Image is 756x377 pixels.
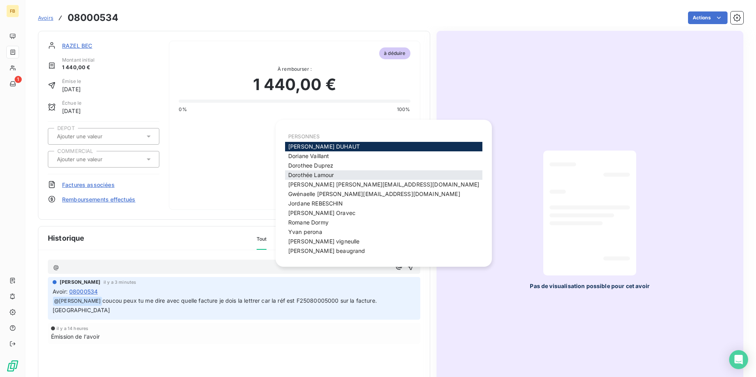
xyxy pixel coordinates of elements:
[53,297,102,306] span: @ [PERSON_NAME]
[288,190,460,197] span: Gwénaelle [PERSON_NAME][EMAIL_ADDRESS][DOMAIN_NAME]
[62,100,81,107] span: Échue le
[15,76,22,83] span: 1
[62,195,136,204] span: Remboursements effectués
[729,350,748,369] div: Open Intercom Messenger
[179,106,187,113] span: 0%
[48,233,85,243] span: Historique
[257,236,267,250] span: Tout
[288,247,365,254] span: [PERSON_NAME] beaugrand
[288,181,479,188] span: [PERSON_NAME] [PERSON_NAME][EMAIL_ADDRESS][DOMAIN_NAME]
[53,287,68,296] span: Avoir :
[530,282,650,290] span: Pas de visualisation possible pour cet avoir
[288,153,329,159] span: Doriane Vaillant
[69,287,98,296] span: 08000534
[253,73,336,96] span: 1 440,00 €
[62,41,92,50] span: RAZEL BEC
[288,133,319,139] span: PERSONNES
[38,14,53,22] a: Avoirs
[62,107,81,115] span: [DATE]
[62,85,81,93] span: [DATE]
[51,332,100,341] span: Émission de l'avoir
[62,57,94,64] span: Montant initial
[179,66,410,73] span: À rembourser :
[57,326,88,331] span: il y a 14 heures
[288,209,355,216] span: [PERSON_NAME] Oravec
[6,360,19,372] img: Logo LeanPay
[288,219,329,226] span: Romane Dormy
[288,238,359,245] span: [PERSON_NAME] vigneulle
[62,181,115,189] span: Factures associées
[60,279,100,286] span: [PERSON_NAME]
[288,228,322,235] span: Yvan perona
[288,172,334,178] span: Dorothée Lamour
[53,297,378,313] span: coucou peux tu me dire avec quelle facture je dois la lettrer car la réf est F25080005000 sur la ...
[288,162,333,169] span: Dorothee Duprez
[56,156,136,163] input: Ajouter une valeur
[53,264,59,270] span: @
[104,280,136,285] span: il y a 3 minutes
[397,106,410,113] span: 100%
[38,15,53,21] span: Avoirs
[288,200,343,207] span: Jordane REBESCHIN
[688,11,728,24] button: Actions
[68,11,118,25] h3: 08000534
[288,143,360,150] span: [PERSON_NAME] DUHAUT
[62,78,81,85] span: Émise le
[56,133,136,140] input: Ajouter une valeur
[6,5,19,17] div: FB
[62,64,94,72] span: 1 440,00 €
[379,47,410,59] span: à déduire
